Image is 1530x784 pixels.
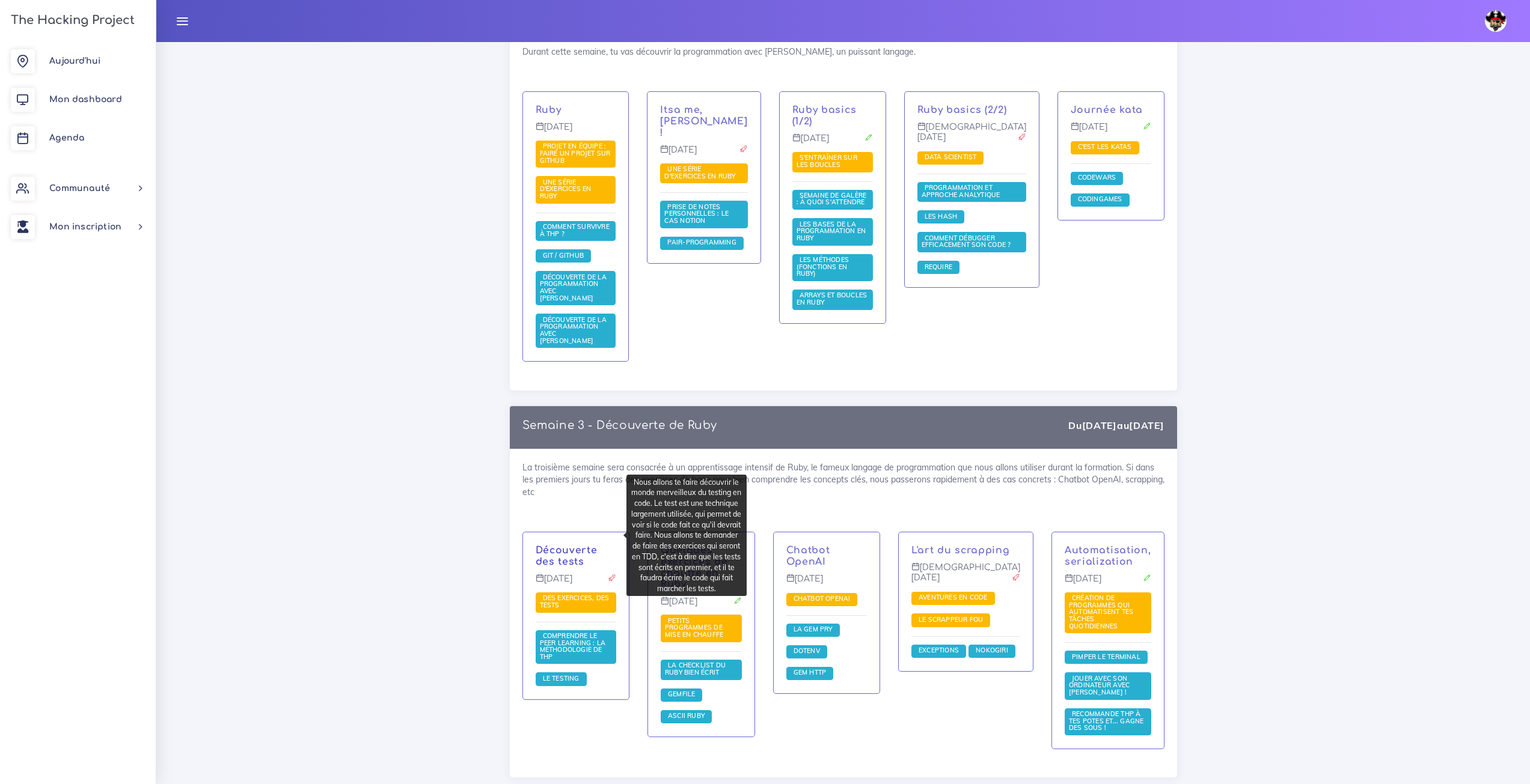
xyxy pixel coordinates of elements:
[660,105,747,138] a: Itsa me, [PERSON_NAME] !
[797,220,866,242] a: Les bases de la programmation en Ruby
[665,712,708,720] a: ASCII Ruby
[917,105,1007,115] a: Ruby basics (2/2)
[922,153,980,161] span: Data scientist
[49,184,110,193] span: Communauté
[922,234,1014,250] a: Comment débugger efficacement son code ?
[540,315,607,345] span: Découverte de la programmation avec [PERSON_NAME]
[510,449,1177,777] div: La troisième semaine sera consacrée à un apprentissage intensif de Ruby, le fameux langage de pro...
[911,545,1020,556] p: L'art du scrapping
[786,545,868,568] p: Chatbot OpenAI
[540,178,592,201] a: Une série d'exercices en Ruby
[540,594,610,610] a: Des exercices, des tests
[540,273,607,303] a: Découverte de la programmation avec [PERSON_NAME]
[791,668,830,676] span: Gem HTTP
[1082,419,1117,431] strong: [DATE]
[540,316,607,345] a: Découverte de la programmation avec [PERSON_NAME]
[797,291,868,307] a: Arrays et boucles en Ruby
[540,674,583,682] span: Le testing
[1065,545,1151,568] p: Automatisation, serialization
[540,675,583,683] a: Le testing
[626,475,747,596] div: Nous allons te faire découvrir le monde merveilleux du testing en code. Le test est une technique...
[797,153,857,169] span: S'entraîner sur les boucles
[665,690,698,699] a: Gemfile
[1071,105,1143,115] a: Journée kata
[916,646,962,654] span: Exceptions
[1069,710,1143,732] span: Recommande THP à tes potes et... gagne des sous !
[664,165,738,181] a: Une série d'exercices en Ruby
[540,273,607,302] span: Découverte de la programmation avec [PERSON_NAME]
[1069,652,1143,661] span: Pimper le terminal
[791,646,823,655] span: Dotenv
[49,222,121,231] span: Mon inscription
[1129,419,1164,431] strong: [DATE]
[792,105,857,127] a: Ruby basics (1/2)
[922,183,1003,199] span: Programmation et approche analytique
[917,122,1026,151] p: [DEMOGRAPHIC_DATA][DATE]
[665,617,726,639] a: Petits programmes de mise en chauffe
[536,122,616,141] p: [DATE]
[49,95,122,104] span: Mon dashboard
[922,263,955,271] a: Require
[916,593,991,601] span: Aventures en code
[922,153,980,162] a: Data scientist
[1065,574,1151,593] p: [DATE]
[664,165,738,180] span: Une série d'exercices en Ruby
[665,690,698,698] span: Gemfile
[792,133,873,153] p: [DATE]
[536,545,598,567] a: Découverte des tests
[1075,174,1119,182] a: Codewars
[922,212,961,220] span: Les Hash
[664,202,729,225] span: Prise de notes personnelles : le cas Notion
[7,14,135,27] h3: The Hacking Project
[1075,195,1125,203] span: Codingames
[540,223,610,239] a: Comment survivre à THP ?
[916,615,986,624] span: Le scrappeur fou
[664,203,729,225] a: Prise de notes personnelles : le cas Notion
[1068,419,1164,433] div: Du au
[665,616,726,639] span: Petits programmes de mise en chauffe
[510,33,1177,390] div: Durant cette semaine, tu vas découvrir la programmation avec [PERSON_NAME], un puissant langage.
[797,256,849,278] a: Les méthodes (fonctions en Ruby)
[1075,195,1125,204] a: Codingames
[1069,674,1130,696] span: Jouer avec son ordinateur avec [PERSON_NAME] !
[665,711,708,720] span: ASCII Ruby
[522,419,717,431] a: Semaine 3 - Découverte de Ruby
[661,597,742,616] p: [DATE]
[536,574,617,593] p: [DATE]
[540,142,611,165] a: Projet en équipe : faire un projet sur Github
[540,142,611,164] span: Projet en équipe : faire un projet sur Github
[1071,122,1151,141] p: [DATE]
[786,574,868,593] p: [DATE]
[1069,594,1133,630] span: Création de programmes qui automatisent tes tâches quotidiennes
[49,56,100,65] span: Aujourd'hui
[922,184,1003,199] a: Programmation et approche analytique
[1075,143,1135,151] a: C'est les katas
[664,238,739,246] span: Pair-Programming
[797,154,857,169] a: S'entraîner sur les boucles
[797,191,868,207] span: Semaine de galère : à quoi s'attendre
[791,625,836,633] span: La gem PRY
[540,222,610,238] span: Comment survivre à THP ?
[540,178,592,200] span: Une série d'exercices en Ruby
[660,145,747,164] p: [DATE]
[911,562,1020,592] p: [DEMOGRAPHIC_DATA][DATE]
[1075,142,1135,151] span: C'est les katas
[540,594,610,609] span: Des exercices, des tests
[922,234,1014,249] span: Comment débugger efficacement son code ?
[797,291,868,306] span: Arrays et boucles en Ruby
[664,239,739,247] a: Pair-Programming
[922,213,961,221] a: Les Hash
[540,251,587,260] span: Git / Github
[665,661,726,676] span: La checklist du Ruby bien écrit
[1485,10,1507,32] img: avatar
[540,632,606,661] a: Comprendre le peer learning : la méthodologie de THP
[665,661,726,677] a: La checklist du Ruby bien écrit
[540,631,606,661] span: Comprendre le peer learning : la méthodologie de THP
[1075,173,1119,181] span: Codewars
[536,105,562,115] a: Ruby
[973,646,1011,654] span: Nokogiri
[791,594,854,603] span: Chatbot OpenAI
